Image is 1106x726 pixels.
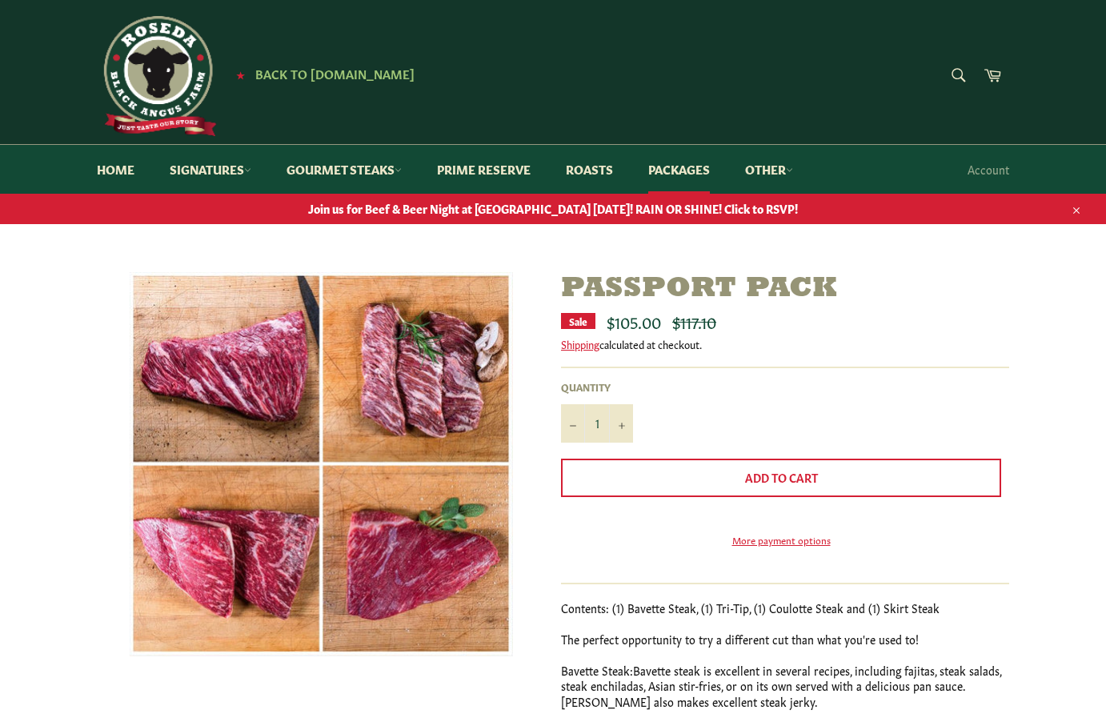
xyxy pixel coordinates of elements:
[130,272,513,656] img: Passport Pack
[421,145,547,194] a: Prime Reserve
[561,313,595,329] div: Sale
[561,600,1009,616] p: Contents: (1) Bavette Steak, (1) Tri-Tip, (1) Coulotte Steak and (1) Skirt Steak
[609,404,633,443] button: Increase item quantity by one
[960,146,1017,193] a: Account
[561,662,1001,709] span: Bavette steak is excellent in several recipes, including fajitas, steak salads, steak enchiladas,...
[561,632,1009,647] p: The perfect opportunity to try a different cut than what you're used to!
[154,145,267,194] a: Signatures
[745,469,818,485] span: Add to Cart
[228,68,415,81] a: ★ Back to [DOMAIN_NAME]
[729,145,809,194] a: Other
[561,459,1001,497] button: Add to Cart
[236,68,245,81] span: ★
[270,145,418,194] a: Gourmet Steaks
[97,16,217,136] img: Roseda Beef
[561,533,1001,547] a: More payment options
[672,310,716,332] s: $117.10
[561,336,599,351] a: Shipping
[255,65,415,82] span: Back to [DOMAIN_NAME]
[561,663,1009,709] p: Bavette Steak:
[561,380,633,394] label: Quantity
[81,145,150,194] a: Home
[632,145,726,194] a: Packages
[561,272,1009,307] h1: Passport Pack
[561,404,585,443] button: Reduce item quantity by one
[550,145,629,194] a: Roasts
[607,310,661,332] span: $105.00
[561,337,1009,351] div: calculated at checkout.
